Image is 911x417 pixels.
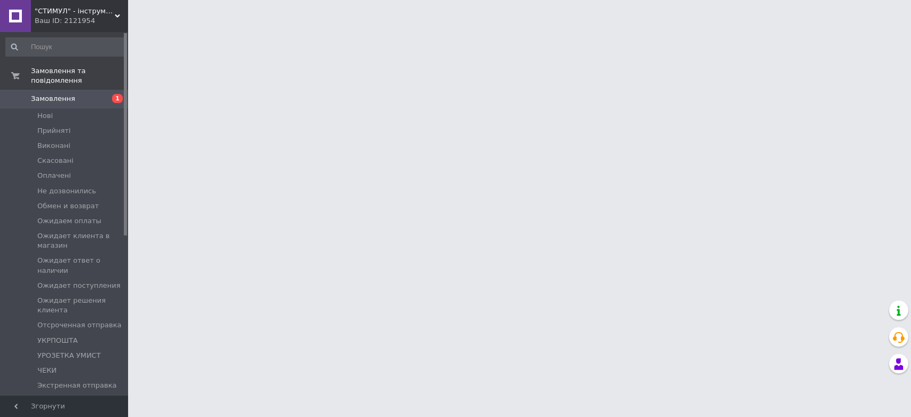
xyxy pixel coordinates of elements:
span: Прийняті [37,126,70,136]
div: Ваш ID: 2121954 [35,16,128,26]
span: Замовлення та повідомлення [31,66,128,85]
span: Скасовані [37,156,74,166]
span: Отсроченная отправка [37,320,121,330]
span: ЧЕКИ [37,366,57,375]
span: Ожидает поступления [37,281,121,290]
span: Замовлення [31,94,75,104]
span: Ожидает ответ о наличии [37,256,124,275]
span: Ожидает клиента в магазин [37,231,124,250]
span: Оплачені [37,171,71,180]
span: УРОЗЕТКА УМИСТ [37,351,101,360]
input: Пошук [5,37,125,57]
span: Ожидает решения клиента [37,296,124,315]
span: Обмен и возврат [37,201,99,211]
span: Виконані [37,141,70,151]
span: Экстренная отправка [37,381,117,390]
span: 1 [112,94,123,103]
span: УКРПОШТА [37,336,78,345]
span: Нові [37,111,53,121]
span: Не дозвонились [37,186,96,196]
span: "СТИМУЛ" - інструменти для дому та роботи. [35,6,115,16]
span: Ожидаем оплаты [37,216,101,226]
